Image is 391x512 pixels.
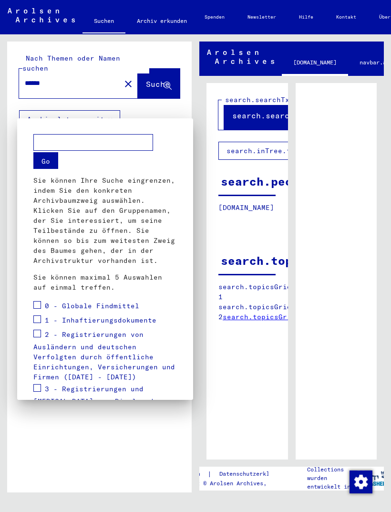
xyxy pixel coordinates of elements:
p: Sie können maximal 5 Auswahlen auf einmal treffen. [33,272,177,293]
span: 1 - Inhaftierungsdokumente [45,316,156,324]
button: Go [33,152,58,169]
span: 0 - Globale Findmittel [45,302,139,310]
p: Sie können Ihre Suche eingrenzen, indem Sie den konkreten Archivbaumzweig auswählen. Klicken Sie ... [33,176,177,266]
img: Zustimmung ändern [350,470,372,493]
span: 2 - Registrierungen von Ausländern und deutschen Verfolgten durch öffentliche Einrichtungen, Vers... [33,330,175,382]
span: 3 - Registrierungen und [MEDICAL_DATA] von Displaced Persons, Kindern und Vermissten [33,385,166,416]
